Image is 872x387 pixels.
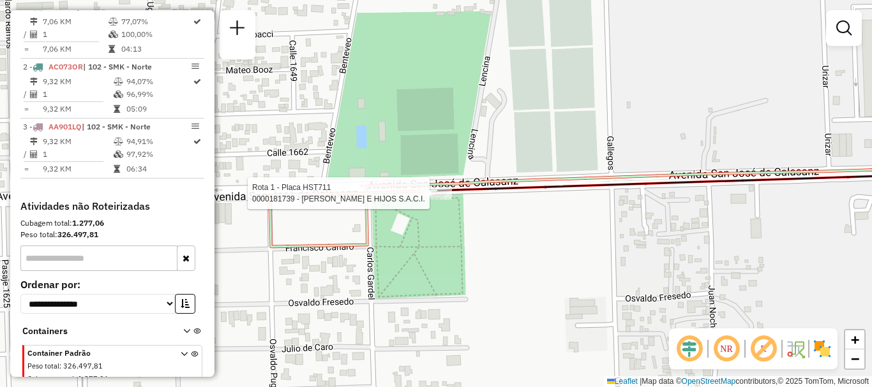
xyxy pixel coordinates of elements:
[109,31,118,38] i: % de utilização da cubagem
[23,28,29,41] td: /
[193,138,201,145] i: Rota otimizada
[126,88,192,101] td: 96,99%
[121,43,192,55] td: 04:13
[812,339,832,359] img: Exibir/Ocultar setores
[607,377,638,386] a: Leaflet
[192,122,199,130] em: Opções
[30,138,38,145] i: Distância Total
[42,103,113,115] td: 9,32 KM
[109,18,118,26] i: % de utilização do peso
[23,148,29,161] td: /
[42,75,113,88] td: 9,32 KM
[785,339,806,359] img: Fluxo de ruas
[23,43,29,55] td: =
[30,31,38,38] i: Total de Atividades
[27,361,59,370] span: Peso total
[83,62,152,71] span: | 102 - SMK - Norte
[682,377,736,386] a: OpenStreetMap
[23,103,29,115] td: =
[20,200,204,212] h4: Atividades não Roteirizadas
[831,15,857,41] a: Exibir filtros
[23,62,152,71] span: 2 -
[42,28,108,41] td: 1
[845,349,864,369] a: Zoom out
[23,88,29,101] td: /
[193,18,201,26] i: Rota otimizada
[109,45,115,53] i: Tempo total em rota
[851,332,859,347] span: +
[74,374,76,383] span: :
[126,135,192,148] td: 94,91%
[72,218,104,228] strong: 1.277,06
[114,138,123,145] i: % de utilização do peso
[121,28,192,41] td: 100,00%
[49,122,82,131] span: AA901LQ
[114,91,123,98] i: % de utilização da cubagem
[604,376,872,387] div: Map data © contributors,© 2025 TomTom, Microsoft
[175,294,195,314] button: Ordem crescente
[114,105,120,113] i: Tempo total em rota
[49,62,83,71] span: AC073OR
[27,347,165,359] span: Container Padrão
[30,150,38,158] i: Total de Atividades
[193,78,201,85] i: Rota otimizada
[126,148,192,161] td: 97,92%
[42,148,113,161] td: 1
[851,351,859,367] span: −
[126,163,192,175] td: 06:34
[114,78,123,85] i: % de utilização do peso
[57,230,98,239] strong: 326.497,81
[42,135,113,148] td: 9,32 KM
[640,377,642,386] span: |
[42,43,108,55] td: 7,06 KM
[30,18,38,26] i: Distância Total
[82,122,151,131] span: | 102 - SMK - Norte
[42,15,108,28] td: 7,06 KM
[20,277,204,292] label: Ordenar por:
[27,374,74,383] span: Cubagem total
[30,91,38,98] i: Total de Atividades
[225,15,250,44] a: Nova sessão e pesquisa
[674,333,705,364] span: Ocultar deslocamento
[748,333,779,364] span: Exibir rótulo
[63,361,103,370] span: 326.497,81
[22,325,167,338] span: Containers
[30,78,38,85] i: Distância Total
[114,165,120,173] i: Tempo total em rota
[59,361,61,370] span: :
[42,88,113,101] td: 1
[20,217,204,229] div: Cubagem total:
[23,163,29,175] td: =
[121,15,192,28] td: 77,07%
[126,103,192,115] td: 05:09
[711,333,742,364] span: Ocultar NR
[845,330,864,349] a: Zoom in
[192,62,199,70] em: Opções
[23,122,151,131] span: 3 -
[42,163,113,175] td: 9,32 KM
[20,229,204,240] div: Peso total:
[78,374,109,383] span: 1.277,06
[126,75,192,88] td: 94,07%
[114,150,123,158] i: % de utilização da cubagem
